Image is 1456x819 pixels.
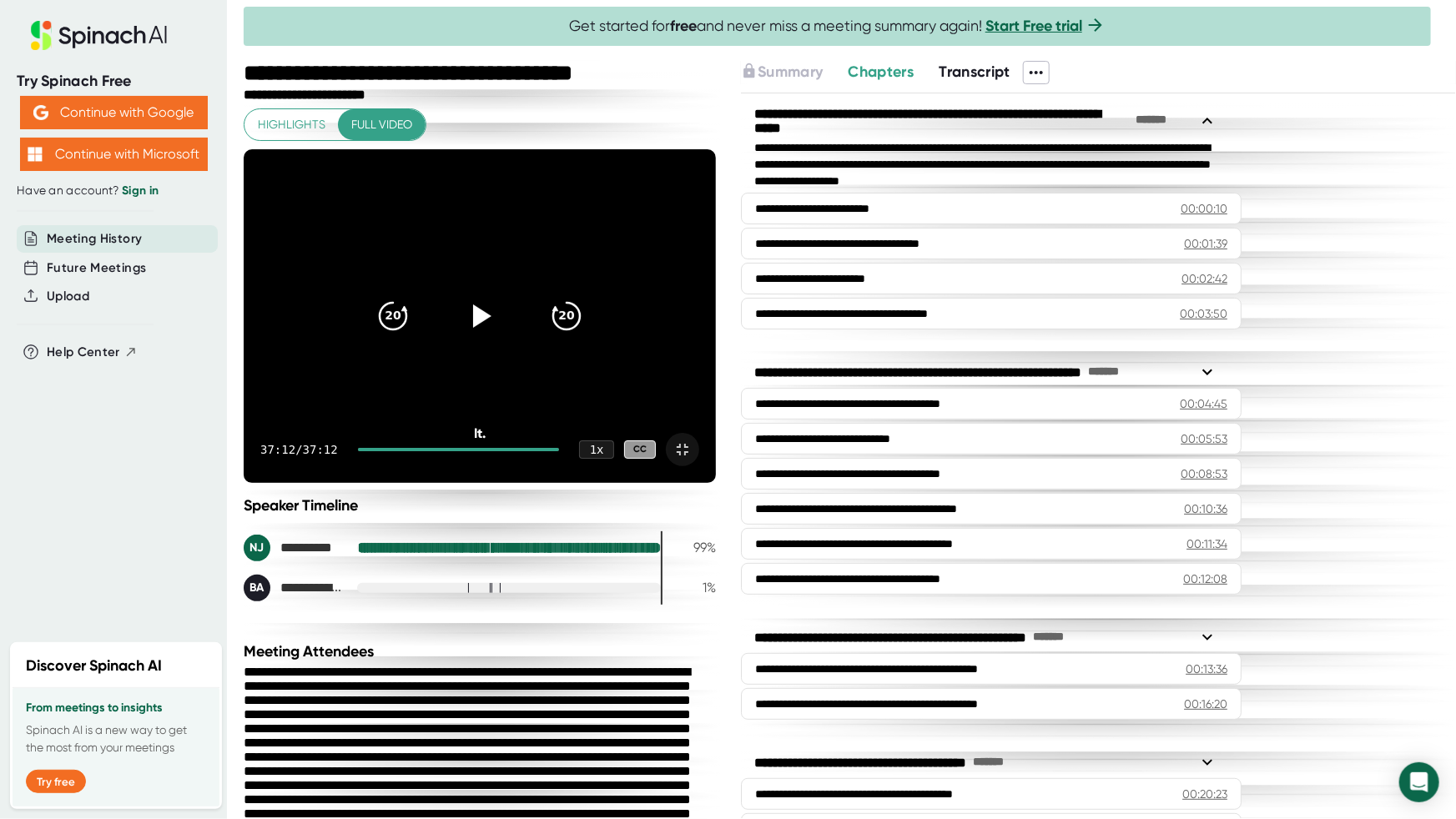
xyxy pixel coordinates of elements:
[674,580,716,595] div: 1 %
[244,109,339,140] button: Highlights
[260,443,338,456] div: 37:12 / 37:12
[849,61,914,83] button: Chapters
[985,17,1082,35] a: Start Free trial
[17,72,210,91] div: Try Spinach Free
[244,575,344,601] div: Bailey, Brooke A
[47,259,146,278] button: Future Meetings
[244,575,270,601] div: BA
[1181,270,1227,287] div: 00:02:42
[244,642,720,661] div: Meeting Attendees
[1180,305,1227,322] div: 00:03:50
[47,229,142,249] button: Meeting History
[1181,465,1227,482] div: 00:08:53
[670,17,697,35] b: free
[741,61,848,84] div: Upgrade to access
[1180,395,1227,412] div: 00:04:45
[20,138,208,171] button: Continue with Microsoft
[47,287,89,306] button: Upload
[1183,570,1227,587] div: 00:12:08
[26,770,86,793] button: Try free
[26,701,206,715] h3: From meetings to insights
[338,109,426,140] button: Full video
[244,535,270,561] div: NJ
[939,61,1010,83] button: Transcript
[122,183,159,198] a: Sign in
[1181,430,1227,447] div: 00:05:53
[244,496,716,515] div: Speaker Timeline
[939,63,1010,81] span: Transcript
[1186,661,1227,677] div: 00:13:36
[1186,535,1227,552] div: 00:11:34
[569,17,1106,36] span: Get started for and never miss a meeting summary again!
[1182,786,1227,802] div: 00:20:23
[849,63,914,81] span: Chapters
[1184,235,1227,252] div: 00:01:39
[758,63,823,81] span: Summary
[1181,200,1227,217] div: 00:00:10
[579,440,614,459] div: 1 x
[291,425,669,441] div: It.
[1184,500,1227,517] div: 00:10:36
[20,96,208,129] button: Continue with Google
[26,655,162,677] h2: Discover Spinach AI
[244,535,344,561] div: Noll, Judi
[26,721,206,756] p: Spinach AI is a new way to get the most from your meetings
[47,343,138,362] button: Help Center
[47,343,120,362] span: Help Center
[258,114,325,135] span: Highlights
[741,61,823,83] button: Summary
[33,105,48,120] img: Aehbyd4JwY73AAAAAElFTkSuQmCC
[17,183,210,198] div: Have an account?
[1399,762,1439,802] div: Open Intercom Messenger
[674,540,716,555] div: 99 %
[624,440,656,460] div: CC
[351,114,412,135] span: Full video
[1184,696,1227,712] div: 00:16:20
